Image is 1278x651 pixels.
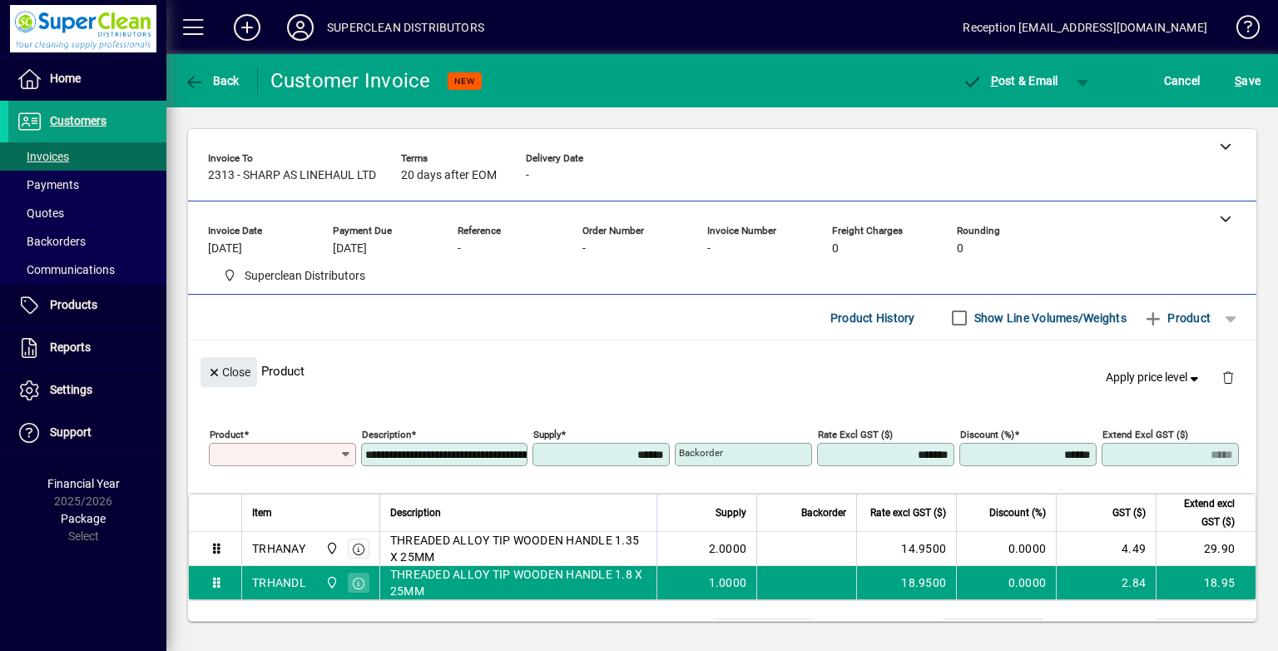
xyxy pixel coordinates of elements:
mat-label: Rate excl GST ($) [818,429,893,440]
span: Superclean Distributors [321,574,340,592]
td: 0.0000 M³ [714,619,814,639]
span: Payments [17,178,79,191]
a: Reports [8,327,166,369]
mat-label: Description [362,429,411,440]
td: Total Volume [614,619,714,639]
div: 14.9500 [867,540,946,557]
span: THREADED ALLOY TIP WOODEN HANDLE 1.35 X 25MM [390,532,646,565]
span: - [582,242,586,256]
td: Freight (excl GST) [827,619,944,639]
td: 0.00 [944,619,1043,639]
span: Communications [17,263,115,276]
a: Payments [8,171,166,199]
span: 0 [832,242,839,256]
button: Apply price level [1099,363,1209,393]
span: Product [1143,305,1211,331]
span: Package [61,512,106,525]
span: GST ($) [1112,504,1146,522]
span: Home [50,72,81,85]
mat-label: Extend excl GST ($) [1102,429,1188,440]
span: Superclean Distributors [245,267,365,285]
mat-label: Product [210,429,244,440]
span: Product History [830,305,915,331]
td: 18.95 [1156,566,1256,599]
td: 4.49 [1056,532,1156,566]
span: Settings [50,383,92,396]
app-page-header-button: Delete [1208,370,1248,385]
label: Show Line Volumes/Weights [971,310,1127,326]
span: S [1235,74,1241,87]
button: Product History [824,303,922,333]
span: ost & Email [962,74,1058,87]
span: 0 [957,242,963,256]
span: Supply [716,504,746,522]
span: [DATE] [333,242,367,256]
span: [DATE] [208,242,242,256]
span: Close [207,359,250,386]
span: 20 days after EOM [401,169,497,182]
span: Invoices [17,150,69,163]
button: Profile [274,12,327,42]
span: Rate excl GST ($) [870,504,946,522]
a: Products [8,285,166,326]
a: Support [8,412,166,454]
span: Backorders [17,235,86,248]
td: 29.90 [1156,532,1256,566]
a: Communications [8,256,166,284]
span: Apply price level [1106,369,1202,386]
mat-label: Backorder [679,447,723,459]
button: Delete [1208,357,1248,397]
div: Reception [EMAIL_ADDRESS][DOMAIN_NAME] [963,14,1207,41]
button: Post & Email [954,66,1067,96]
td: 0.0000 [956,566,1056,599]
span: P [991,74,998,87]
span: Customers [50,114,106,127]
mat-label: Supply [533,429,561,440]
button: Back [180,66,244,96]
button: Add [220,12,274,42]
div: 18.9500 [867,574,946,591]
a: Knowledge Base [1224,3,1257,57]
div: Product [188,340,1256,401]
span: 2313 - SHARP AS LINEHAUL LTD [208,169,376,182]
a: Quotes [8,199,166,227]
span: - [526,169,529,182]
app-page-header-button: Back [166,66,258,96]
button: Save [1231,66,1265,96]
button: Cancel [1160,66,1205,96]
div: TRHANAY [252,540,305,557]
span: - [458,242,461,256]
mat-label: Discount (%) [960,429,1014,440]
span: NEW [454,76,475,87]
div: Customer Invoice [270,67,431,94]
span: 1.0000 [709,574,747,591]
span: Products [50,298,97,311]
a: Settings [8,370,166,411]
span: Extend excl GST ($) [1167,494,1235,531]
span: ave [1235,67,1261,94]
button: Close [201,357,257,387]
span: Back [184,74,240,87]
span: 2.0000 [709,540,747,557]
span: Quotes [17,206,64,220]
span: Superclean Distributors [321,539,340,558]
div: TRHANDL [252,574,306,591]
span: Item [252,504,272,522]
span: Superclean Distributors [216,266,372,286]
span: - [707,242,711,256]
span: Reports [50,340,91,354]
div: SUPERCLEAN DISTRIBUTORS [327,14,484,41]
span: Backorder [801,504,846,522]
span: Financial Year [47,477,120,490]
a: Invoices [8,142,166,171]
td: 48.85 [1157,619,1256,639]
span: Discount (%) [989,504,1046,522]
button: Product [1135,303,1219,333]
a: Home [8,58,166,100]
td: GST exclusive [1057,619,1157,639]
span: Cancel [1164,67,1201,94]
td: 0.0000 [956,532,1056,566]
td: 2.84 [1056,566,1156,599]
app-page-header-button: Close [196,364,261,379]
span: Support [50,425,92,439]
